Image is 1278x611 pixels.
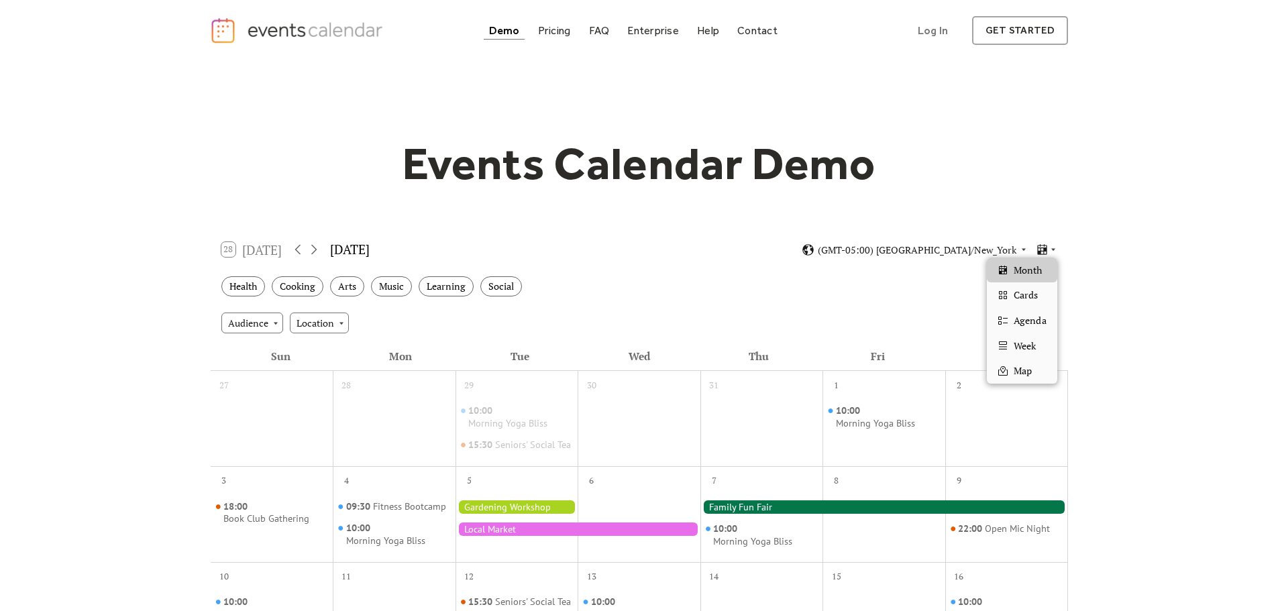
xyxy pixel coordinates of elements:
[1014,313,1046,328] span: Agenda
[697,27,719,34] div: Help
[1014,339,1036,353] span: Week
[533,21,576,40] a: Pricing
[904,16,961,45] a: Log In
[692,21,725,40] a: Help
[1014,263,1042,278] span: Month
[1014,364,1032,378] span: Map
[732,21,783,40] a: Contact
[584,21,615,40] a: FAQ
[972,16,1068,45] a: get started
[589,27,610,34] div: FAQ
[5,5,196,17] p: Analytics Inspector 1.7.0
[538,27,571,34] div: Pricing
[1014,288,1038,302] span: Cards
[627,27,678,34] div: Enterprise
[484,21,525,40] a: Demo
[737,27,778,34] div: Contact
[382,136,897,191] h1: Events Calendar Demo
[5,75,82,87] a: Enable Validation
[622,21,684,40] a: Enterprise
[489,27,520,34] div: Demo
[210,17,387,44] a: home
[5,32,196,54] h5: Bazaarvoice Analytics content is not detected on this page.
[5,75,82,87] abbr: Enabling validation will send analytics events to the Bazaarvoice validation service. If an event...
